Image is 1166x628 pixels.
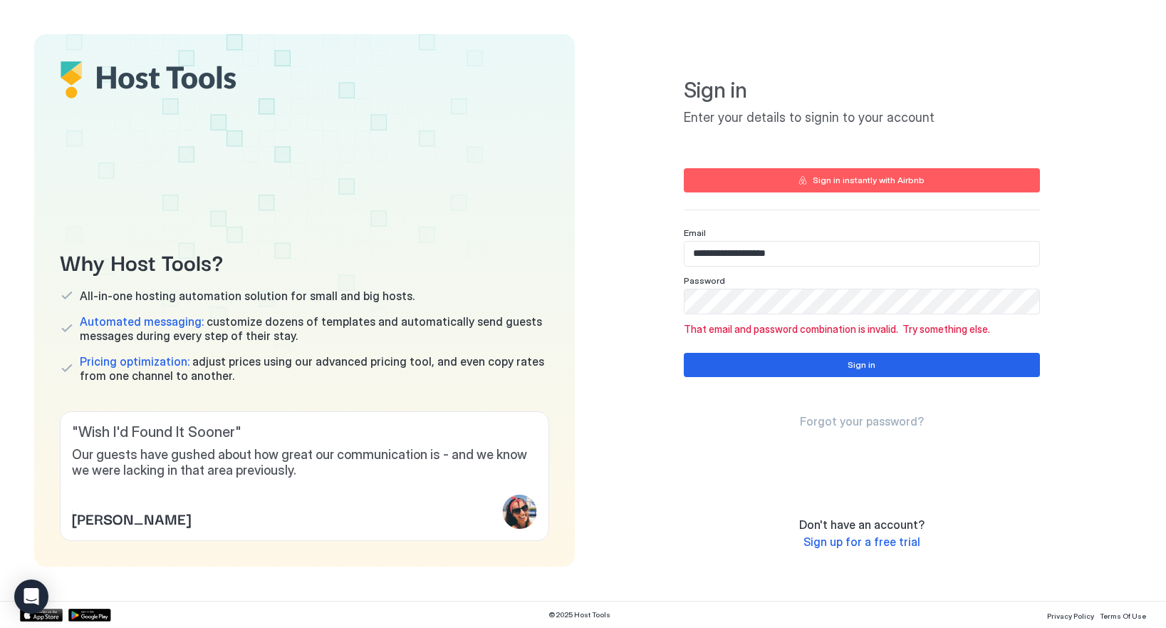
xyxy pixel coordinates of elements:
a: Terms Of Use [1100,607,1146,622]
button: Sign in [684,353,1040,377]
span: Forgot your password? [800,414,924,428]
span: Enter your details to signin to your account [684,110,1040,126]
span: Pricing optimization: [80,354,189,369]
a: Sign up for a free trial [803,535,920,550]
span: Why Host Tools? [60,245,549,277]
span: Terms Of Use [1100,612,1146,620]
span: All-in-one hosting automation solution for small and big hosts. [80,289,415,303]
div: Sign in instantly with Airbnb [813,174,925,187]
span: Our guests have gushed about how great our communication is - and we know we were lacking in that... [72,447,537,479]
span: That email and password combination is invalid. Try something else. [684,323,1040,336]
div: profile [503,495,537,529]
div: Sign in [848,359,875,371]
a: Privacy Policy [1047,607,1094,622]
span: customize dozens of templates and automatically send guests messages during every step of their s... [80,314,549,343]
span: Privacy Policy [1047,612,1094,620]
div: Open Intercom Messenger [14,580,48,614]
span: [PERSON_NAME] [72,508,191,529]
span: Email [684,227,706,238]
span: © 2025 Host Tools [548,610,610,619]
span: adjust prices using our advanced pricing tool, and even copy rates from one channel to another. [80,354,549,383]
span: Automated messaging: [80,314,204,329]
input: Input Field [684,289,1039,314]
a: Google Play Store [68,609,111,622]
span: Don't have an account? [799,518,925,532]
button: Sign in instantly with Airbnb [684,168,1040,192]
span: Sign in [684,77,1040,104]
a: Forgot your password? [800,414,924,429]
input: Input Field [684,242,1039,266]
span: " Wish I'd Found It Sooner " [72,423,537,441]
a: App Store [20,609,63,622]
span: Password [684,275,725,286]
